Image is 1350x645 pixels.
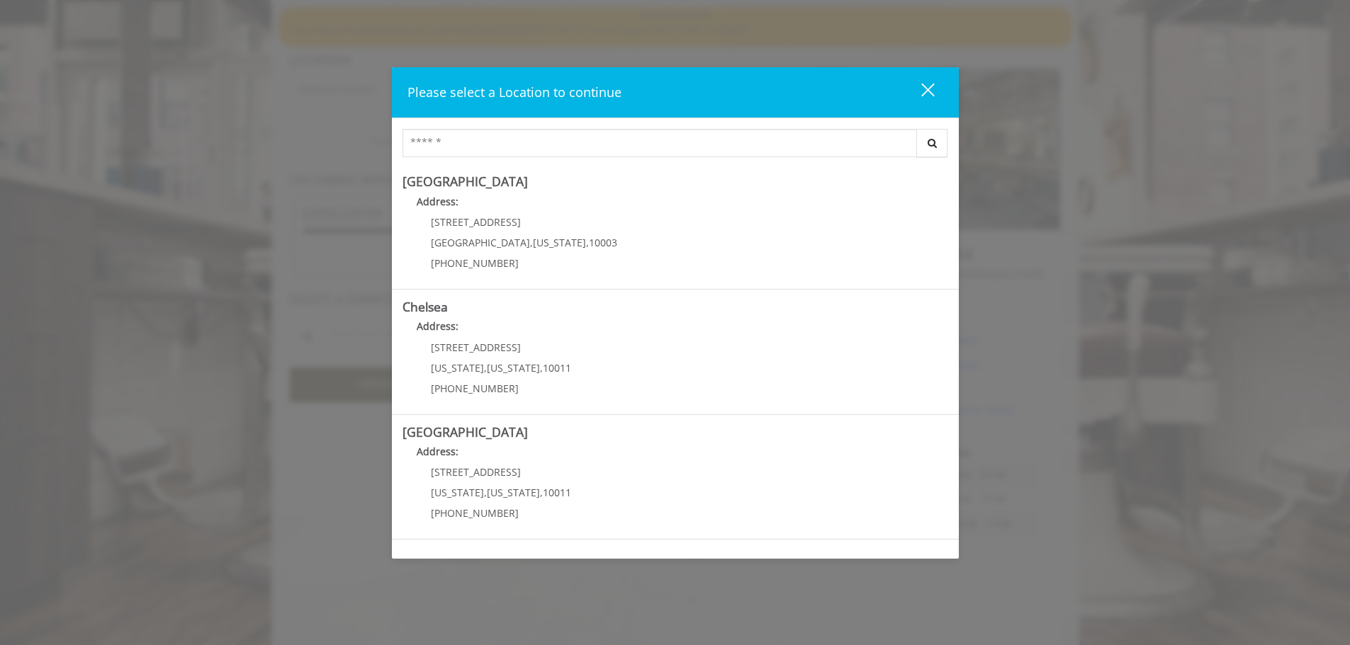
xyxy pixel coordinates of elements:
span: 10011 [543,486,571,499]
span: , [484,361,487,375]
div: close dialog [905,82,933,103]
span: [US_STATE] [487,361,540,375]
span: [STREET_ADDRESS] [431,215,521,229]
b: Address: [417,445,459,458]
span: , [484,486,487,499]
span: , [540,361,543,375]
b: Chelsea [403,298,448,315]
span: , [540,486,543,499]
span: [STREET_ADDRESS] [431,341,521,354]
div: Center Select [403,129,948,164]
span: [PHONE_NUMBER] [431,256,519,270]
b: Flatiron [403,548,446,565]
span: [US_STATE] [487,486,540,499]
span: [PHONE_NUMBER] [431,382,519,395]
input: Search Center [403,129,917,157]
span: [STREET_ADDRESS] [431,465,521,479]
b: [GEOGRAPHIC_DATA] [403,423,528,440]
span: [US_STATE] [431,486,484,499]
b: [GEOGRAPHIC_DATA] [403,173,528,190]
span: [US_STATE] [533,236,586,249]
span: , [530,236,533,249]
b: Address: [417,319,459,333]
span: 10011 [543,361,571,375]
i: Search button [924,138,940,148]
span: [GEOGRAPHIC_DATA] [431,236,530,249]
span: Please select a Location to continue [407,84,621,101]
b: Address: [417,195,459,208]
span: [PHONE_NUMBER] [431,506,519,520]
button: close dialog [895,78,943,107]
span: 10003 [589,236,617,249]
span: [US_STATE] [431,361,484,375]
span: , [586,236,589,249]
